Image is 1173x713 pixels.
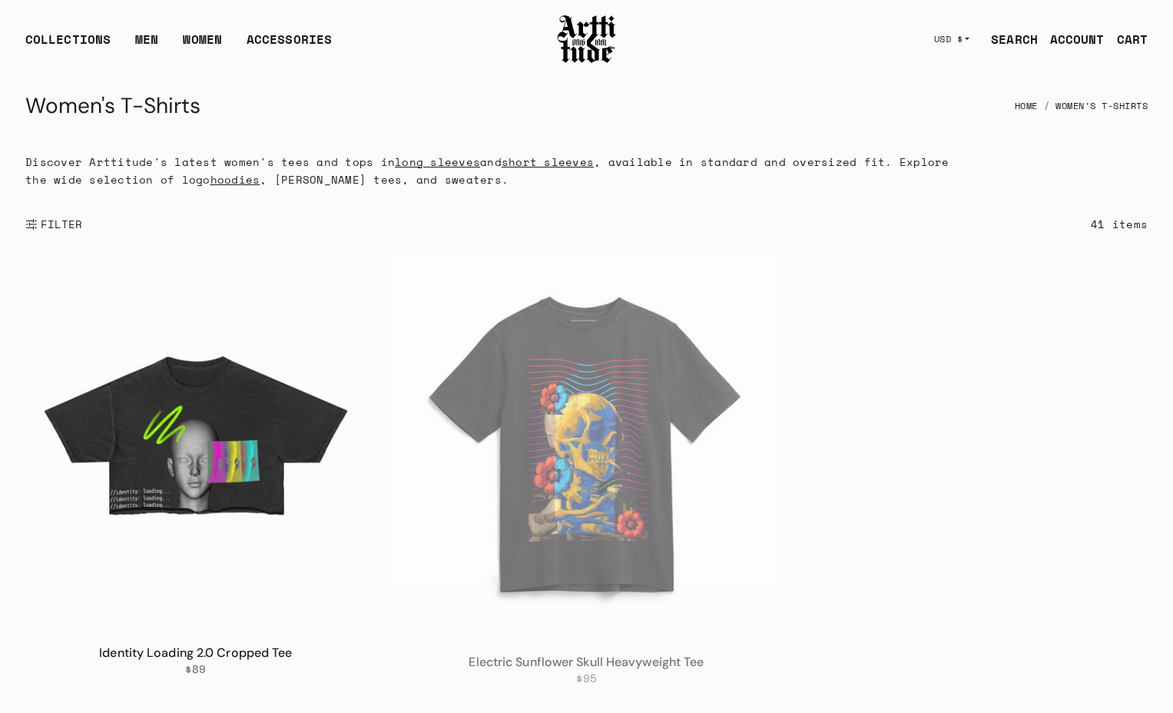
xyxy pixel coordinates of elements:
[576,671,598,685] span: $95
[38,217,83,232] span: FILTER
[395,154,480,170] a: long sleeves
[502,154,594,170] a: short sleeves
[1105,24,1148,55] a: Open cart
[210,171,260,187] a: hoodies
[25,30,111,61] div: COLLECTIONS
[25,207,83,241] button: Show filters
[1,241,391,632] img: Identity Loading 2.0 Cropped Tee
[925,22,979,56] button: USD $
[13,30,344,61] ul: Main navigation
[183,30,222,61] a: WOMEN
[1038,24,1105,55] a: ACCOUNT
[1091,215,1148,233] div: 41 items
[556,13,618,65] img: Arttitude
[934,33,963,45] span: USD $
[99,645,292,661] a: Identity Loading 2.0 Cropped Tee
[392,250,782,641] img: Electric Sunflower Skull Heavyweight Tee
[1117,30,1148,48] div: CART
[1,153,984,188] div: Discover Arttitude's latest women's tees and tops in and , available in standard and oversized fi...
[1015,89,1038,123] a: Home
[392,250,782,641] a: Electric Sunflower Skull Heavyweight TeeElectric Sunflower Skull Heavyweight Tee
[979,24,1038,55] a: SEARCH
[469,653,704,669] a: Electric Sunflower Skull Heavyweight Tee
[135,30,158,61] a: MEN
[247,30,332,61] div: ACCESSORIES
[1038,89,1148,123] li: Women's T-Shirts
[185,662,207,676] span: $89
[25,88,200,124] h1: Women's T-Shirts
